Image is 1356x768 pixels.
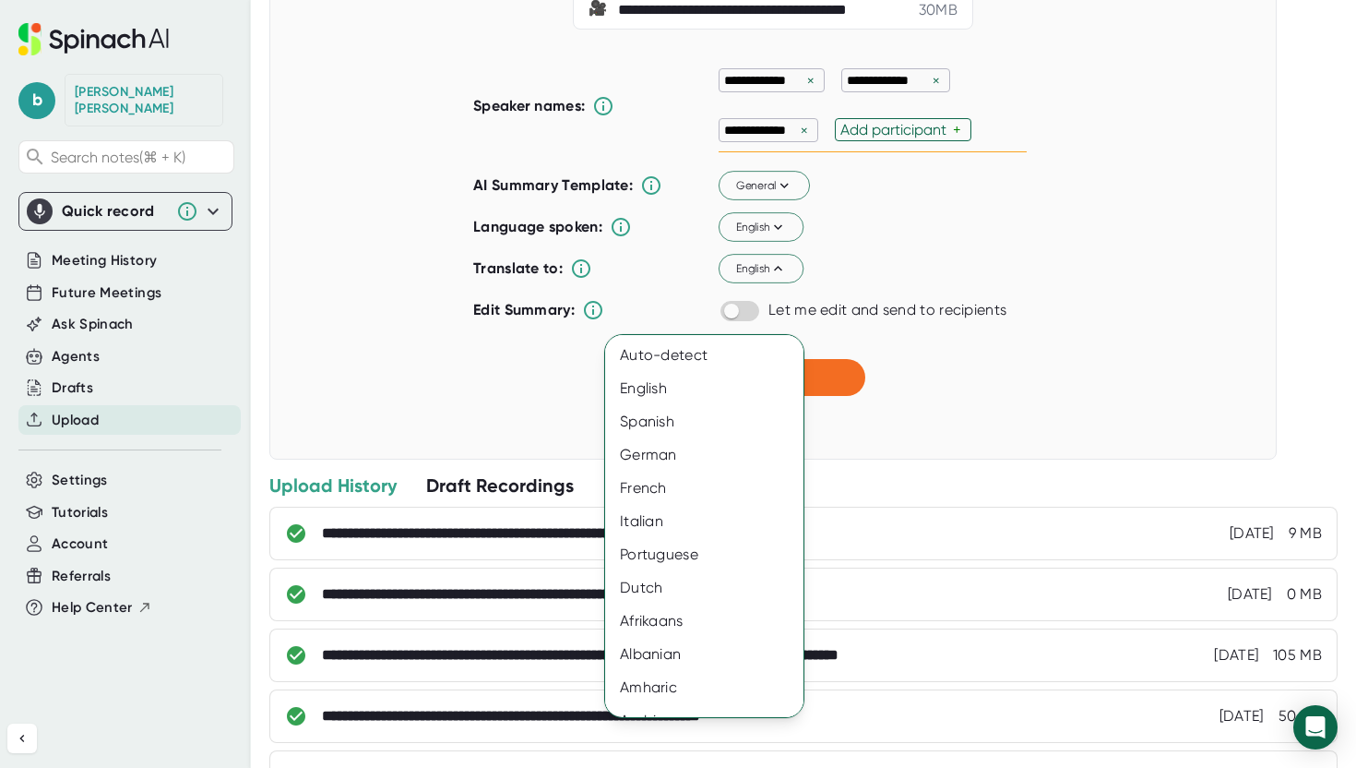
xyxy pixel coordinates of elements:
div: French [605,472,803,505]
div: German [605,438,803,472]
div: Italian [605,505,803,538]
div: Afrikaans [605,605,803,638]
div: Spanish [605,405,803,438]
div: Albanian [605,638,803,671]
div: Open Intercom Messenger [1293,705,1338,750]
div: Auto-detect [605,339,803,372]
div: Amharic [605,671,803,704]
div: Dutch [605,571,803,605]
div: English [605,372,803,405]
div: Arabic [605,704,803,738]
div: Portuguese [605,538,803,571]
